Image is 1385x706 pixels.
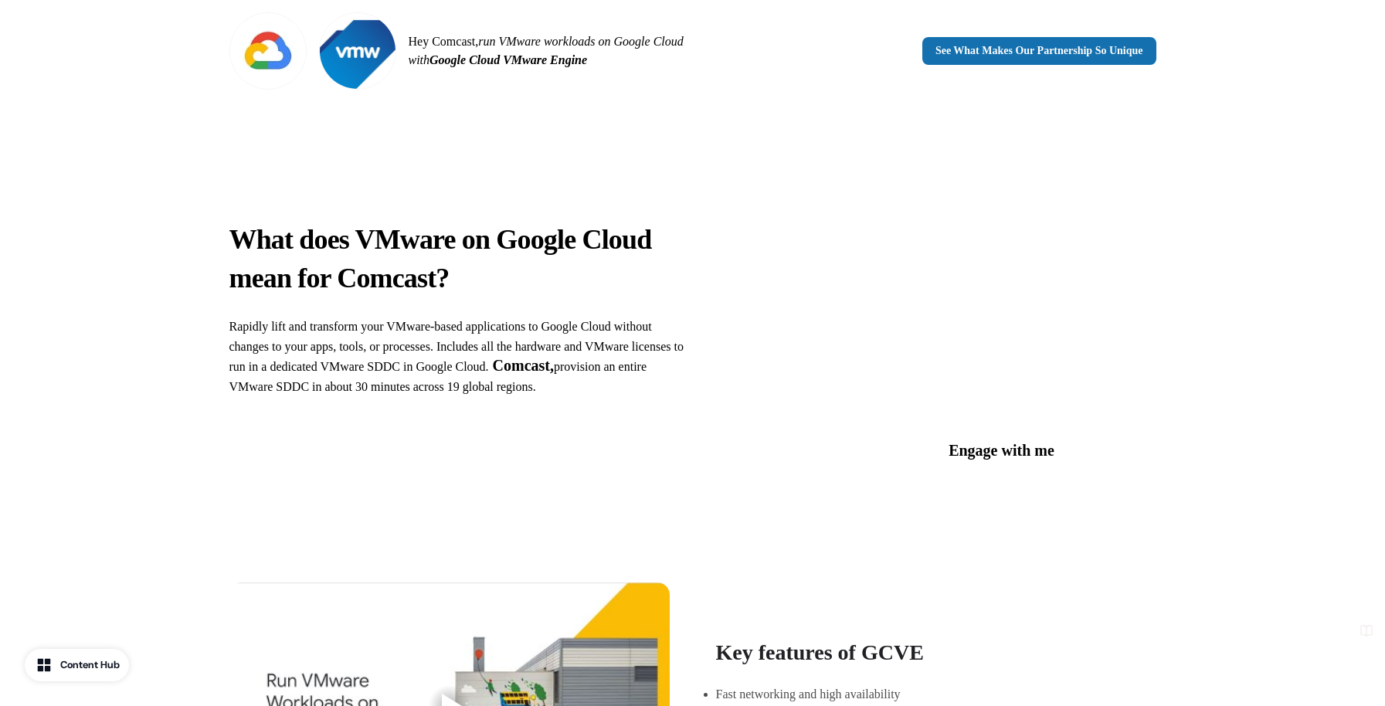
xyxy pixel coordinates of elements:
span: Rapidly lift and transform your VMware-based applications to Google Cloud without changes to your... [229,320,684,373]
span: Key features of GCVE [716,640,924,664]
p: Hey Comcast, [409,32,687,70]
strong: Comcast, [493,357,554,374]
button: Content Hub [25,649,129,681]
span: Engage with me [949,442,1054,459]
span: Fast networking and high availability [716,687,901,701]
div: Content Hub [60,657,120,673]
em: Google Cloud VMware Engine [429,53,587,66]
strong: What does VMware on Google Cloud mean for Comcast? [229,224,652,294]
em: run VMware workloads on Google Cloud with [409,35,684,66]
a: See What Makes Our Partnership So Unique [922,37,1156,65]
